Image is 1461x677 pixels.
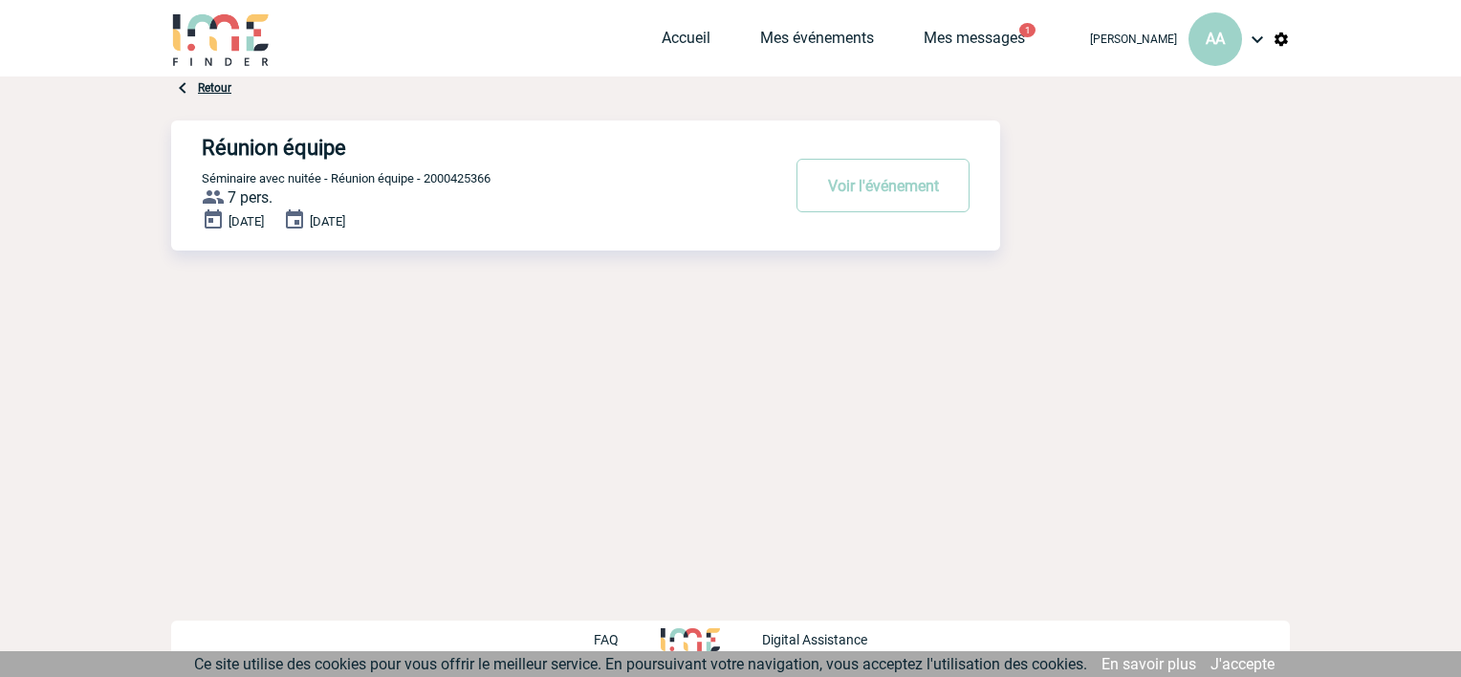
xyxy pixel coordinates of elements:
[1101,655,1196,673] a: En savoir plus
[229,214,264,229] span: [DATE]
[202,136,723,160] h4: Réunion équipe
[171,11,271,66] img: IME-Finder
[1019,23,1036,37] button: 1
[594,632,619,647] p: FAQ
[1090,33,1177,46] span: [PERSON_NAME]
[1210,655,1275,673] a: J'accepte
[796,159,970,212] button: Voir l'événement
[198,81,231,95] a: Retour
[310,214,345,229] span: [DATE]
[202,171,491,186] span: Séminaire avec nuitée - Réunion équipe - 2000425366
[228,188,273,207] span: 7 pers.
[594,629,661,647] a: FAQ
[1206,30,1225,48] span: AA
[760,29,874,55] a: Mes événements
[924,29,1025,55] a: Mes messages
[662,29,710,55] a: Accueil
[661,628,720,651] img: http://www.idealmeetingsevents.fr/
[194,655,1087,673] span: Ce site utilise des cookies pour vous offrir le meilleur service. En poursuivant votre navigation...
[762,632,867,647] p: Digital Assistance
